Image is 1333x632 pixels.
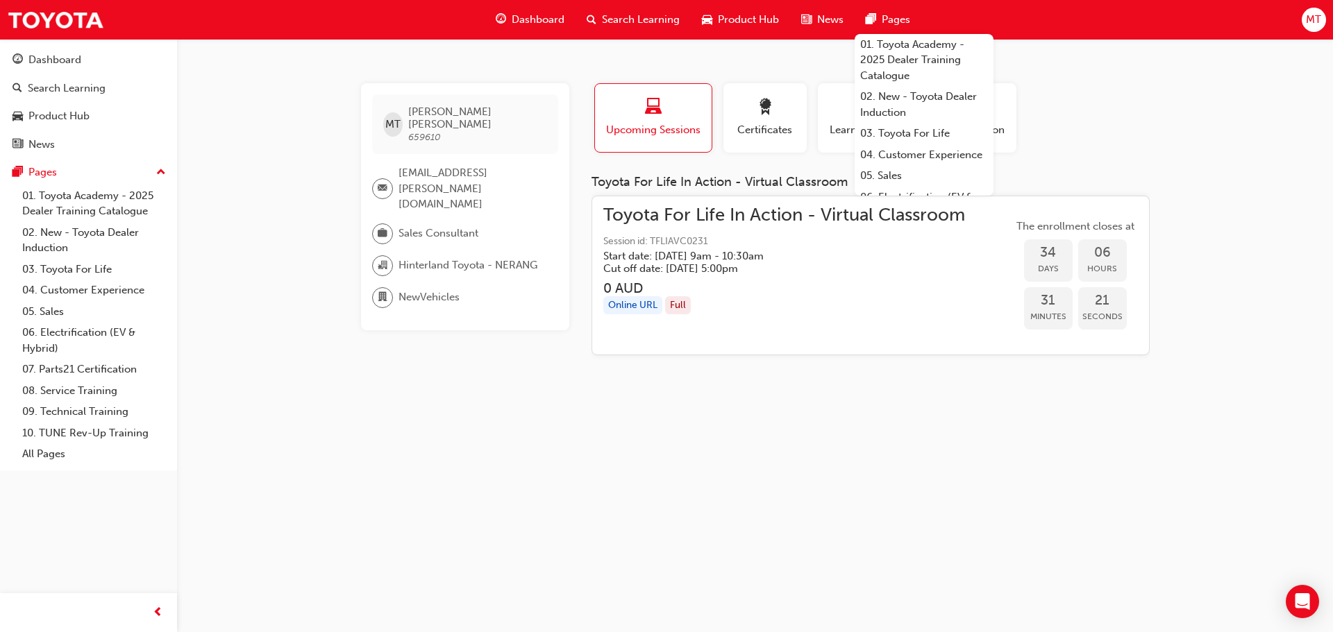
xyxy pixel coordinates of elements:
[408,131,441,143] span: 659610
[28,108,90,124] div: Product Hub
[665,296,691,315] div: Full
[17,301,171,323] a: 05. Sales
[17,222,171,259] a: 02. New - Toyota Dealer Induction
[1078,245,1127,261] span: 06
[17,322,171,359] a: 06. Electrification (EV & Hybrid)
[757,99,773,117] span: award-icon
[1078,261,1127,277] span: Hours
[1024,309,1073,325] span: Minutes
[399,165,547,212] span: [EMAIL_ADDRESS][PERSON_NAME][DOMAIN_NAME]
[17,443,171,465] a: All Pages
[28,137,55,153] div: News
[408,105,546,130] span: [PERSON_NAME] [PERSON_NAME]
[12,166,23,179] span: pages-icon
[734,122,796,138] span: Certificates
[855,187,994,223] a: 06. Electrification (EV & Hybrid)
[17,359,171,380] a: 07. Parts21 Certification
[7,4,104,35] img: Trak
[603,234,965,250] span: Session id: TFLIAVC0231
[594,83,712,153] button: Upcoming Sessions
[603,262,943,275] h5: Cut off date: [DATE] 5:00pm
[12,83,22,95] span: search-icon
[17,280,171,301] a: 04. Customer Experience
[855,165,994,187] a: 05. Sales
[17,185,171,222] a: 01. Toyota Academy - 2025 Dealer Training Catalogue
[12,139,23,151] span: news-icon
[605,122,701,138] span: Upcoming Sessions
[378,180,387,198] span: email-icon
[828,122,912,138] span: Learning History
[496,11,506,28] span: guage-icon
[801,11,812,28] span: news-icon
[723,83,807,153] button: Certificates
[6,160,171,185] button: Pages
[512,12,564,28] span: Dashboard
[882,12,910,28] span: Pages
[17,380,171,402] a: 08. Service Training
[6,44,171,160] button: DashboardSearch LearningProduct HubNews
[6,47,171,73] a: Dashboard
[12,110,23,123] span: car-icon
[378,225,387,243] span: briefcase-icon
[718,12,779,28] span: Product Hub
[378,289,387,307] span: department-icon
[1013,219,1138,234] span: The enrollment closes at
[855,6,921,34] a: pages-iconPages
[12,54,23,67] span: guage-icon
[485,6,576,34] a: guage-iconDashboard
[399,289,460,305] span: NewVehicles
[587,11,596,28] span: search-icon
[603,207,965,223] span: Toyota For Life In Action - Virtual Classroom
[602,12,680,28] span: Search Learning
[28,80,106,96] div: Search Learning
[1024,261,1073,277] span: Days
[691,6,790,34] a: car-iconProduct Hub
[855,86,994,123] a: 02. New - Toyota Dealer Induction
[818,83,922,153] button: Learning History
[17,422,171,444] a: 10. TUNE Rev-Up Training
[1078,293,1127,309] span: 21
[28,52,81,68] div: Dashboard
[6,103,171,129] a: Product Hub
[399,225,478,241] span: Sales Consultant
[855,123,994,144] a: 03. Toyota For Life
[1302,8,1326,32] button: MT
[790,6,855,34] a: news-iconNews
[855,144,994,166] a: 04. Customer Experience
[1306,12,1321,28] span: MT
[153,604,163,622] span: prev-icon
[702,11,712,28] span: car-icon
[603,250,943,262] h5: Start date: [DATE] 9am - 10:30am
[399,257,537,273] span: Hinterland Toyota - NERANG
[817,12,844,28] span: News
[576,6,691,34] a: search-iconSearch Learning
[603,207,1138,344] a: Toyota For Life In Action - Virtual ClassroomSession id: TFLIAVC0231Start date: [DATE] 9am - 10:3...
[855,34,994,87] a: 01. Toyota Academy - 2025 Dealer Training Catalogue
[603,296,662,315] div: Online URL
[1078,309,1127,325] span: Seconds
[156,164,166,182] span: up-icon
[17,259,171,280] a: 03. Toyota For Life
[1286,585,1319,618] div: Open Intercom Messenger
[28,164,57,180] div: Pages
[6,132,171,157] a: News
[378,257,387,275] span: organisation-icon
[17,401,171,422] a: 09. Technical Training
[1024,293,1073,309] span: 31
[1024,245,1073,261] span: 34
[603,280,965,296] h3: 0 AUD
[385,117,401,133] span: MT
[866,11,876,28] span: pages-icon
[645,99,662,117] span: laptop-icon
[592,175,1150,190] div: Toyota For Life In Action - Virtual Classroom
[6,76,171,101] a: Search Learning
